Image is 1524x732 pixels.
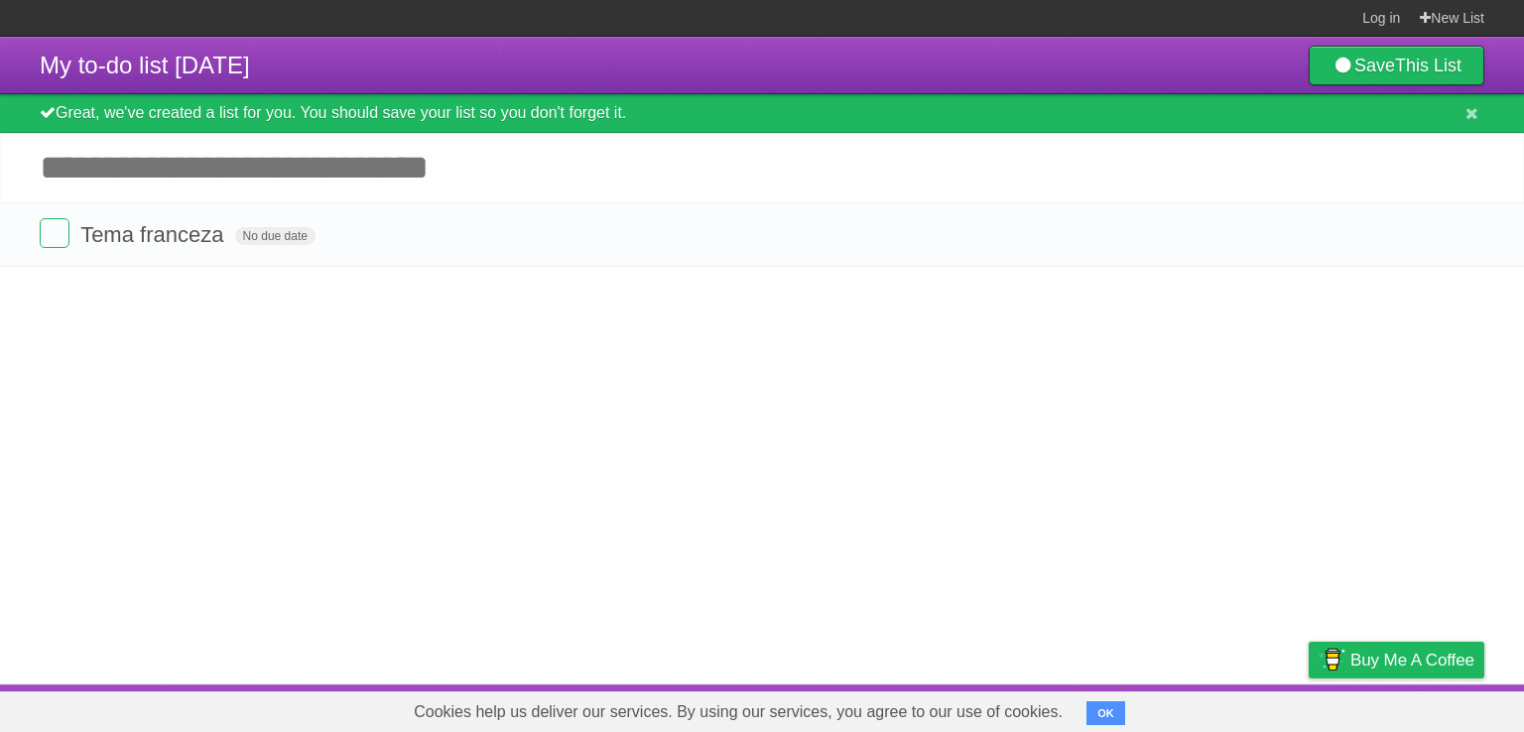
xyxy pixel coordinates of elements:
span: No due date [235,227,316,245]
span: Tema franceza [80,222,228,247]
a: Developers [1110,689,1191,727]
span: Buy me a coffee [1350,643,1474,677]
a: Privacy [1283,689,1334,727]
a: Suggest a feature [1359,689,1484,727]
a: About [1045,689,1086,727]
a: Buy me a coffee [1309,642,1484,678]
a: Terms [1215,689,1259,727]
button: OK [1086,701,1125,725]
a: SaveThis List [1309,46,1484,85]
span: Cookies help us deliver our services. By using our services, you agree to our use of cookies. [394,692,1082,732]
b: This List [1395,56,1461,75]
img: Buy me a coffee [1319,643,1345,676]
span: My to-do list [DATE] [40,52,250,78]
label: Done [40,218,69,248]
